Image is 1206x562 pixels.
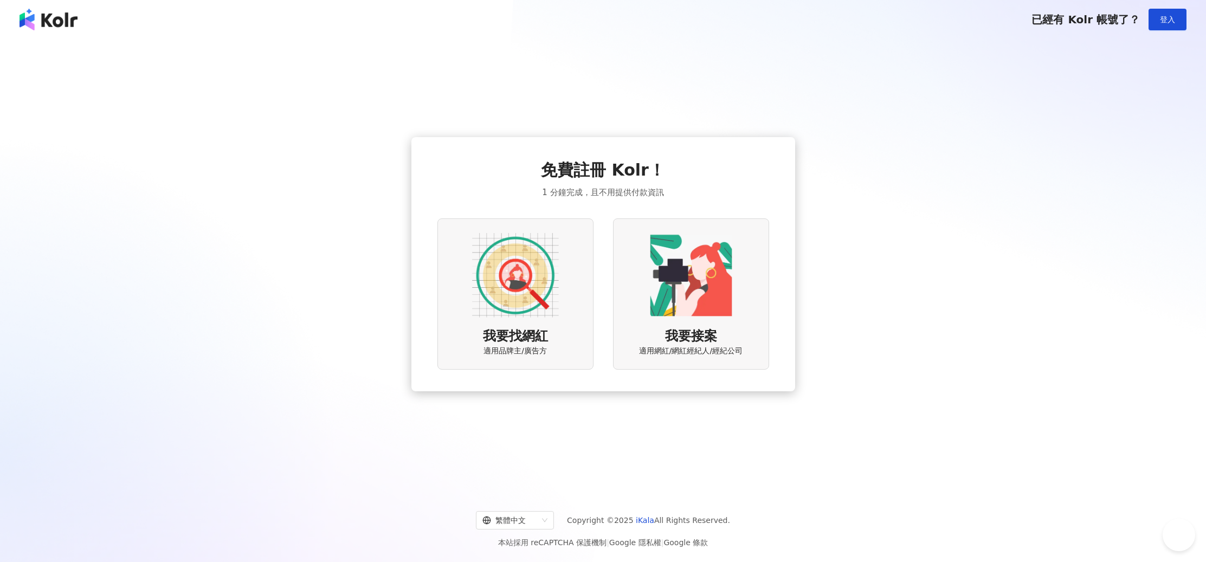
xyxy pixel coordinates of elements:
[483,327,548,346] span: 我要找網紅
[20,9,78,30] img: logo
[609,538,661,547] a: Google 隱私權
[663,538,708,547] a: Google 條款
[665,327,717,346] span: 我要接案
[498,536,708,549] span: 本站採用 reCAPTCHA 保護機制
[472,232,559,319] img: AD identity option
[1163,519,1195,551] iframe: Help Scout Beacon - Open
[483,346,547,357] span: 適用品牌主/廣告方
[607,538,609,547] span: |
[482,512,538,529] div: 繁體中文
[541,159,665,182] span: 免費註冊 Kolr！
[1149,9,1186,30] button: 登入
[636,516,654,525] a: iKala
[661,538,664,547] span: |
[1160,15,1175,24] span: 登入
[648,232,734,319] img: KOL identity option
[639,346,743,357] span: 適用網紅/網紅經紀人/經紀公司
[542,186,663,199] span: 1 分鐘完成，且不用提供付款資訊
[567,514,730,527] span: Copyright © 2025 All Rights Reserved.
[1031,13,1140,26] span: 已經有 Kolr 帳號了？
